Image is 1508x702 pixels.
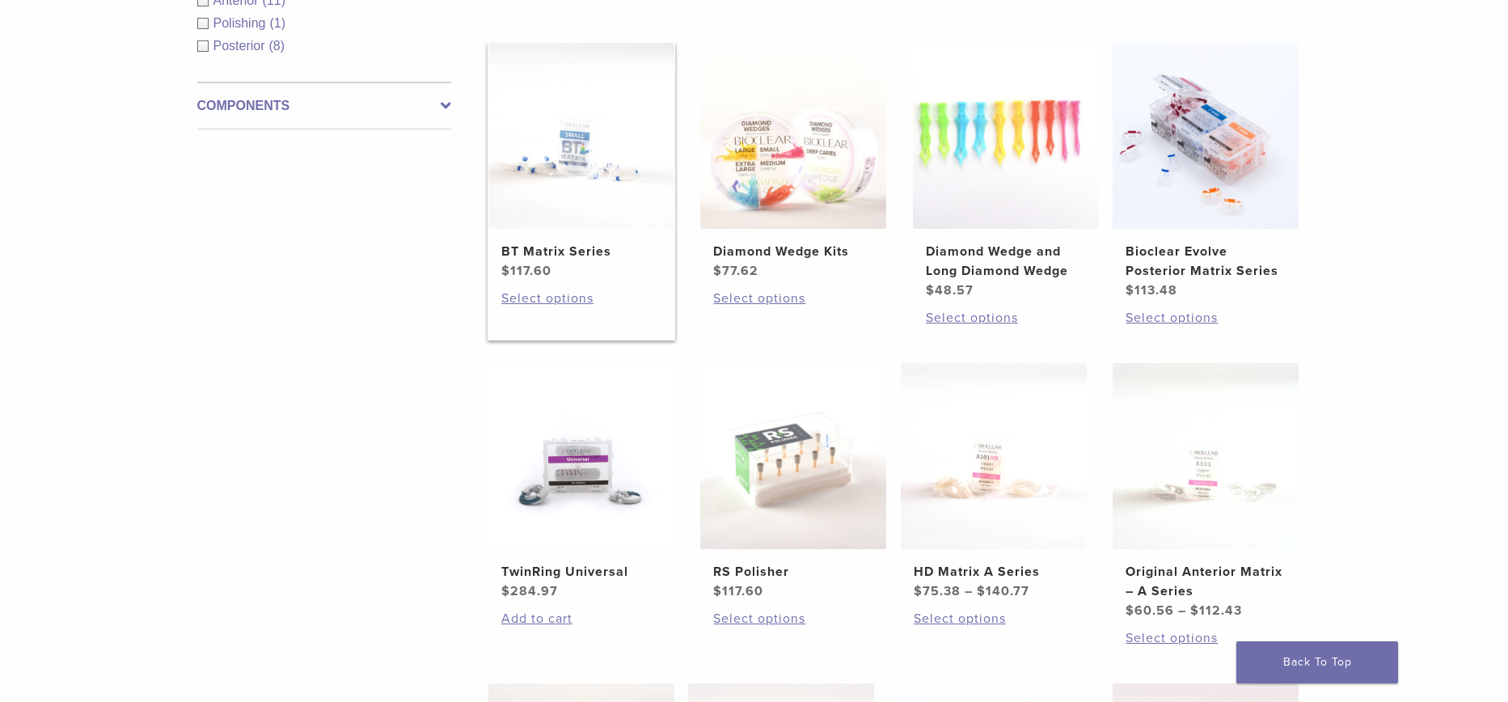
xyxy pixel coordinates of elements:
img: TwinRing Universal [488,363,674,549]
span: $ [713,263,722,279]
bdi: 284.97 [501,583,558,599]
bdi: 48.57 [926,282,974,298]
bdi: 117.60 [501,263,551,279]
h2: Diamond Wedge and Long Diamond Wedge [926,242,1086,281]
h2: Bioclear Evolve Posterior Matrix Series [1126,242,1286,281]
h2: RS Polisher [713,562,873,581]
bdi: 140.77 [977,583,1029,599]
bdi: 112.43 [1190,603,1242,619]
a: Select options for “RS Polisher” [713,609,873,628]
h2: TwinRing Universal [501,562,661,581]
span: (1) [269,16,285,30]
h2: Original Anterior Matrix – A Series [1126,562,1286,601]
a: TwinRing UniversalTwinRing Universal $284.97 [488,363,676,601]
span: Posterior [213,39,269,53]
h2: HD Matrix A Series [914,562,1074,581]
a: Select options for “Diamond Wedge and Long Diamond Wedge” [926,308,1086,328]
span: $ [1190,603,1199,619]
a: Select options for “HD Matrix A Series” [914,609,1074,628]
a: Select options for “Diamond Wedge Kits” [713,289,873,308]
h2: Diamond Wedge Kits [713,242,873,261]
a: Diamond Wedge KitsDiamond Wedge Kits $77.62 [699,43,888,281]
img: BT Matrix Series [488,43,674,229]
bdi: 113.48 [1126,282,1177,298]
a: Diamond Wedge and Long Diamond WedgeDiamond Wedge and Long Diamond Wedge $48.57 [912,43,1100,300]
img: Diamond Wedge Kits [700,43,886,229]
span: $ [713,583,722,599]
span: $ [501,583,510,599]
a: Select options for “BT Matrix Series” [501,289,661,308]
img: HD Matrix A Series [901,363,1087,549]
a: Bioclear Evolve Posterior Matrix SeriesBioclear Evolve Posterior Matrix Series $113.48 [1112,43,1300,300]
bdi: 60.56 [1126,603,1174,619]
span: $ [977,583,986,599]
bdi: 77.62 [713,263,758,279]
span: – [965,583,973,599]
span: $ [1126,282,1134,298]
span: (8) [269,39,285,53]
img: Diamond Wedge and Long Diamond Wedge [913,43,1099,229]
img: Original Anterior Matrix - A Series [1113,363,1299,549]
img: RS Polisher [700,363,886,549]
label: Components [197,96,451,116]
span: $ [914,583,923,599]
a: BT Matrix SeriesBT Matrix Series $117.60 [488,43,676,281]
bdi: 117.60 [713,583,763,599]
a: Select options for “Bioclear Evolve Posterior Matrix Series” [1126,308,1286,328]
a: Back To Top [1236,641,1398,683]
h2: BT Matrix Series [501,242,661,261]
a: Add to cart: “TwinRing Universal” [501,609,661,628]
span: $ [1126,603,1134,619]
span: Polishing [213,16,270,30]
span: $ [501,263,510,279]
span: – [1178,603,1186,619]
a: Original Anterior Matrix - A SeriesOriginal Anterior Matrix – A Series [1112,363,1300,620]
img: Bioclear Evolve Posterior Matrix Series [1113,43,1299,229]
span: $ [926,282,935,298]
bdi: 75.38 [914,583,961,599]
a: HD Matrix A SeriesHD Matrix A Series [900,363,1088,601]
a: RS PolisherRS Polisher $117.60 [699,363,888,601]
a: Select options for “Original Anterior Matrix - A Series” [1126,628,1286,648]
